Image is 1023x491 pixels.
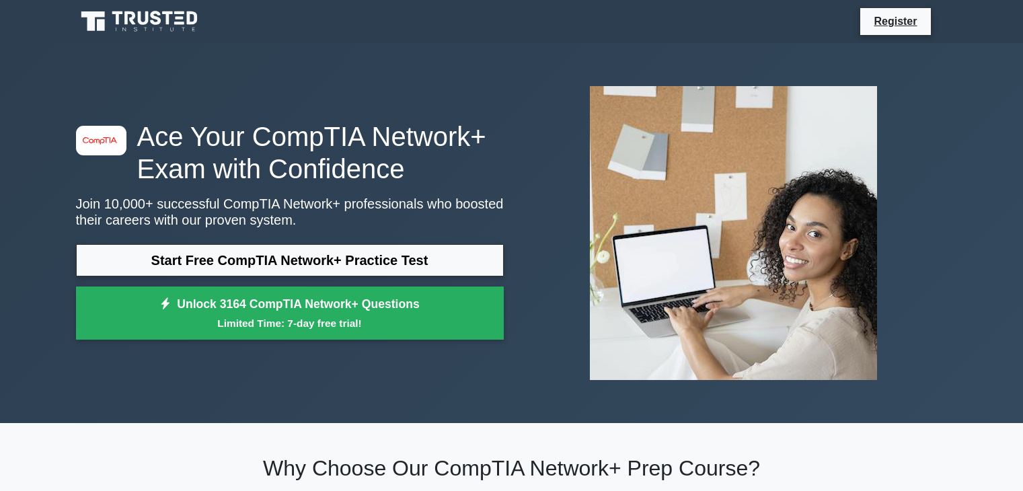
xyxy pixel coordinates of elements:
h2: Why Choose Our CompTIA Network+ Prep Course? [76,455,948,481]
h1: Ace Your CompTIA Network+ Exam with Confidence [76,120,504,185]
a: Unlock 3164 CompTIA Network+ QuestionsLimited Time: 7-day free trial! [76,287,504,340]
a: Start Free CompTIA Network+ Practice Test [76,244,504,276]
a: Register [866,13,925,30]
small: Limited Time: 7-day free trial! [93,315,487,331]
p: Join 10,000+ successful CompTIA Network+ professionals who boosted their careers with our proven ... [76,196,504,228]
